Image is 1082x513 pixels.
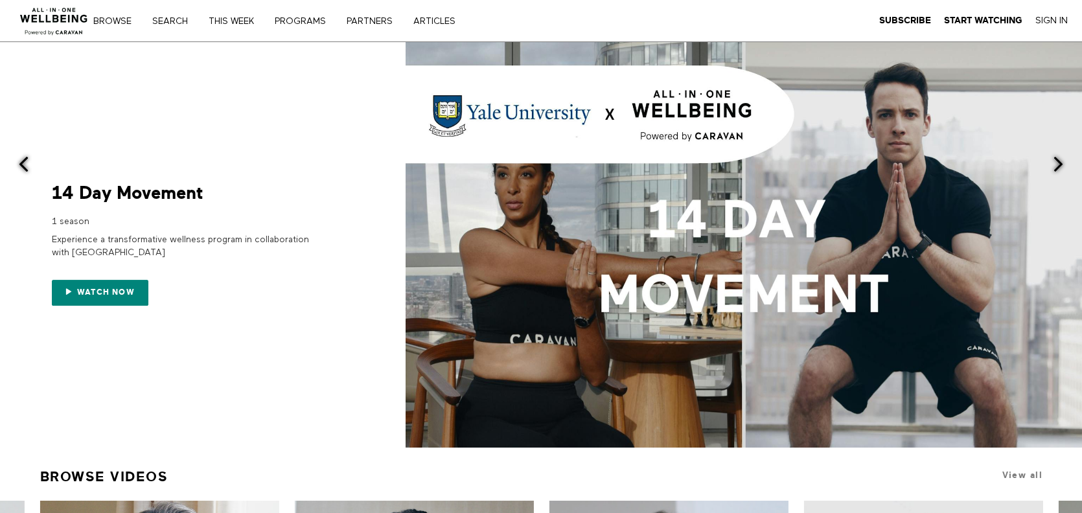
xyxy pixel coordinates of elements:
a: Browse Videos [40,463,168,490]
strong: Subscribe [879,16,931,25]
a: ARTICLES [409,17,469,26]
nav: Primary [102,14,482,27]
a: Subscribe [879,15,931,27]
a: PROGRAMS [270,17,340,26]
a: Sign In [1035,15,1068,27]
a: Start Watching [944,15,1022,27]
a: Browse [89,17,145,26]
a: Search [148,17,201,26]
a: View all [1002,470,1042,480]
a: PARTNERS [342,17,406,26]
strong: Start Watching [944,16,1022,25]
a: THIS WEEK [204,17,268,26]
